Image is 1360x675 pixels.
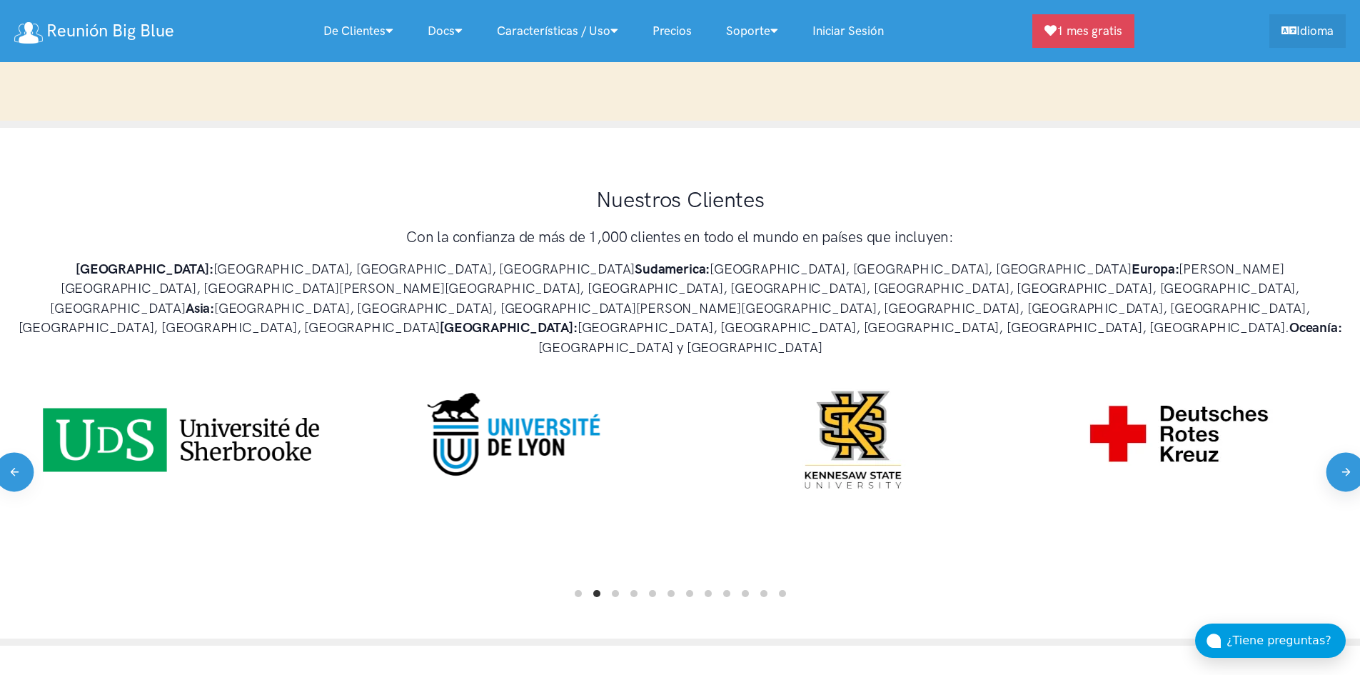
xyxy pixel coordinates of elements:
[186,300,214,316] strong: Asia:
[760,590,767,597] li: Page dot 11
[398,363,630,506] img: lyon_university_logo_2022-02-23-115200_akic.png
[76,261,213,277] strong: [GEOGRAPHIC_DATA]:
[1072,363,1286,506] img: red-cross.png
[709,16,795,46] a: Soporte
[480,16,635,46] a: Características / uso
[1269,14,1346,48] a: Idioma
[1032,14,1134,48] a: 1 mes gratis
[14,16,174,46] a: Reunión Big Blue
[410,16,480,46] a: Docs
[306,16,410,46] a: De clientes
[722,363,971,506] img: kennesaw.png
[1132,261,1179,277] strong: Europa:
[779,590,786,597] li: Page dot 12
[1195,624,1346,658] button: ¿Tiene preguntas?
[14,22,43,44] img: logo
[14,259,1346,358] h4: [GEOGRAPHIC_DATA], [GEOGRAPHIC_DATA], [GEOGRAPHIC_DATA] [GEOGRAPHIC_DATA], [GEOGRAPHIC_DATA], [GE...
[635,16,709,46] a: Precios
[649,590,656,597] li: Page dot 5
[612,590,619,597] li: Page dot 3
[795,16,901,46] a: Iniciar sesión
[630,590,638,597] li: Page dot 4
[686,590,693,597] li: Page dot 7
[440,319,578,336] strong: [GEOGRAPHIC_DATA]:
[668,590,675,597] li: Page dot 6
[575,590,582,597] li: Page dot 1
[635,261,710,277] strong: Sudamerica:
[705,590,712,597] li: Page dot 8
[593,590,600,597] li: Page dot 2
[14,226,1346,247] h3: Con la confianza de más de 1,000 clientes en todo el mundo en países que incluyen:
[1226,631,1346,650] div: ¿Tiene preguntas?
[1289,319,1341,336] strong: Oceanía:
[17,363,344,581] img: University-of-sherbrooke.png
[742,590,749,597] li: Page dot 10
[723,590,730,597] li: Page dot 9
